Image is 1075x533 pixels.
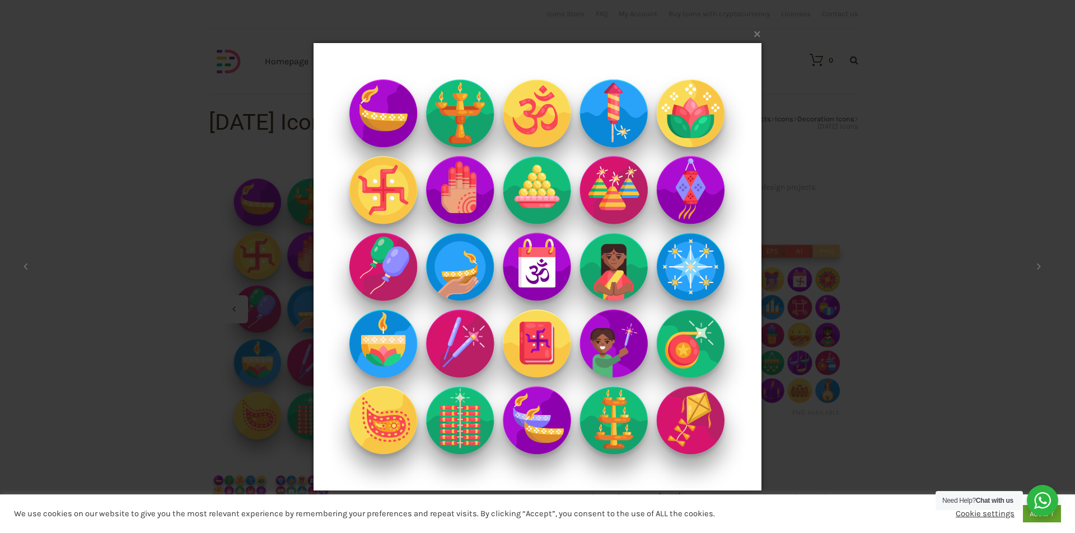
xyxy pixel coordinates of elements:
[976,497,1013,504] strong: Chat with us
[956,509,1015,519] a: Cookie settings
[942,497,1013,504] span: Need Help?
[749,493,761,503] div: 1 / 2
[317,21,765,45] button: ×
[1023,505,1061,522] a: ACCEPT
[314,21,761,513] img: Diwali Icons
[14,509,747,519] div: We use cookies on our website to give you the most relevant experience by remembering your prefer...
